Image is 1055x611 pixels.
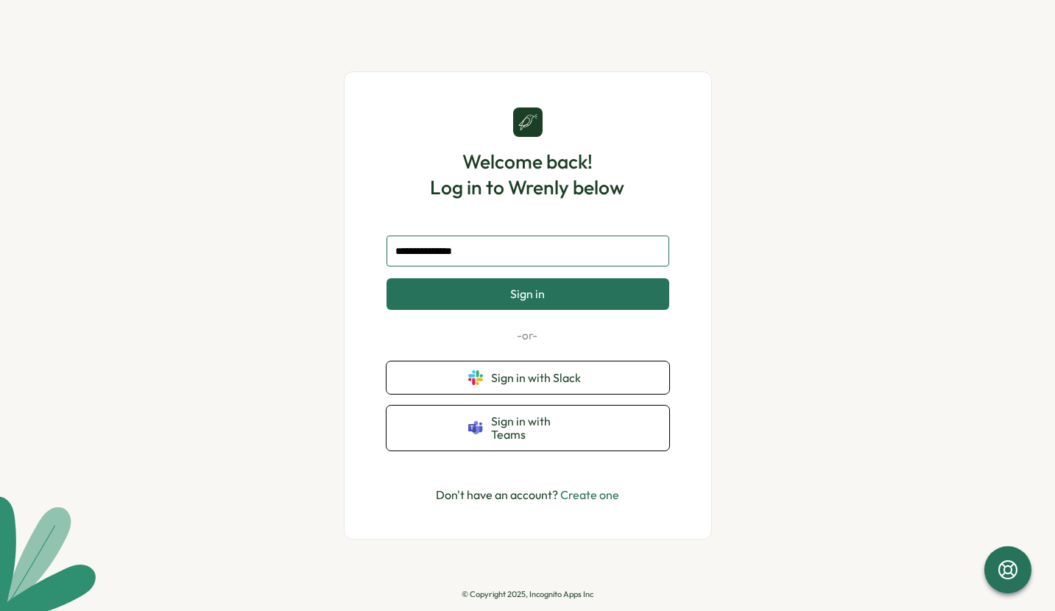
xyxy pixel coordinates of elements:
a: Create one [560,487,619,502]
h1: Welcome back! Log in to Wrenly below [431,149,625,200]
p: Don't have an account? [436,486,619,504]
button: Sign in with Teams [387,406,669,451]
button: Sign in [387,278,669,309]
button: Sign in with Slack [387,361,669,394]
span: Sign in [510,287,545,300]
p: -or- [387,328,669,344]
span: Sign in with Slack [492,371,588,384]
span: Sign in with Teams [492,414,588,442]
p: © Copyright 2025, Incognito Apps Inc [462,590,593,599]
